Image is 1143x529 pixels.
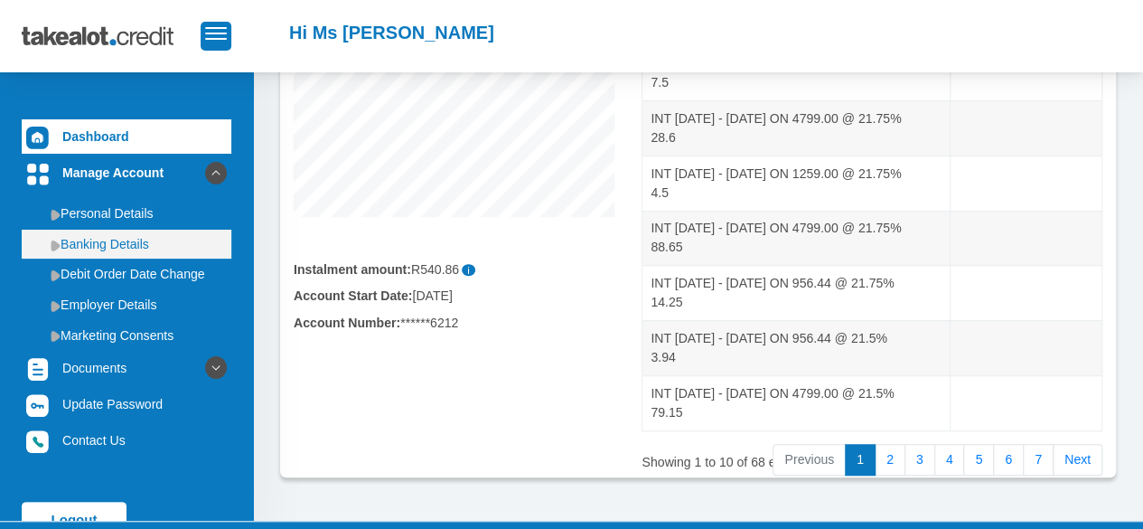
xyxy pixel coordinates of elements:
[22,119,231,154] a: Dashboard
[289,22,494,43] h2: Hi Ms [PERSON_NAME]
[642,45,950,100] td: INT [DATE] - [DATE] ON 1259.00 @ 21.75% 7.5
[963,444,994,477] a: 5
[22,156,231,190] a: Manage Account
[51,209,61,221] img: menu arrow
[875,444,905,477] a: 2
[642,320,950,375] td: INT [DATE] - [DATE] ON 956.44 @ 21.5% 3.94
[22,387,231,421] a: Update Password
[22,321,231,350] a: Marketing Consents
[845,444,876,477] a: 1
[294,288,412,303] b: Account Start Date:
[642,156,950,211] td: INT [DATE] - [DATE] ON 1259.00 @ 21.75% 4.5
[280,287,628,306] div: [DATE]
[294,260,614,279] div: R540.86
[993,444,1024,477] a: 6
[22,14,201,59] img: takealot_credit_logo.svg
[51,330,61,342] img: menu arrow
[22,423,231,458] a: Contact Us
[934,444,965,477] a: 4
[642,100,950,156] td: INT [DATE] - [DATE] ON 4799.00 @ 21.75% 28.6
[22,260,231,288] a: Debit Order Date Change
[294,262,411,277] b: Instalment amount:
[51,269,61,281] img: menu arrow
[904,444,935,477] a: 3
[642,211,950,266] td: INT [DATE] - [DATE] ON 4799.00 @ 21.75% 88.65
[1053,444,1102,477] a: Next
[22,199,231,228] a: Personal Details
[22,290,231,319] a: Employer Details
[642,375,950,430] td: INT [DATE] - [DATE] ON 4799.00 @ 21.5% 79.15
[462,264,475,276] span: i
[294,316,400,330] b: Account Number:
[22,351,231,385] a: Documents
[1023,444,1054,477] a: 7
[51,240,61,251] img: menu arrow
[22,230,231,259] a: Banking Details
[642,265,950,320] td: INT [DATE] - [DATE] ON 956.44 @ 21.75% 14.25
[642,442,818,472] div: Showing 1 to 10 of 68 entries
[51,300,61,312] img: menu arrow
